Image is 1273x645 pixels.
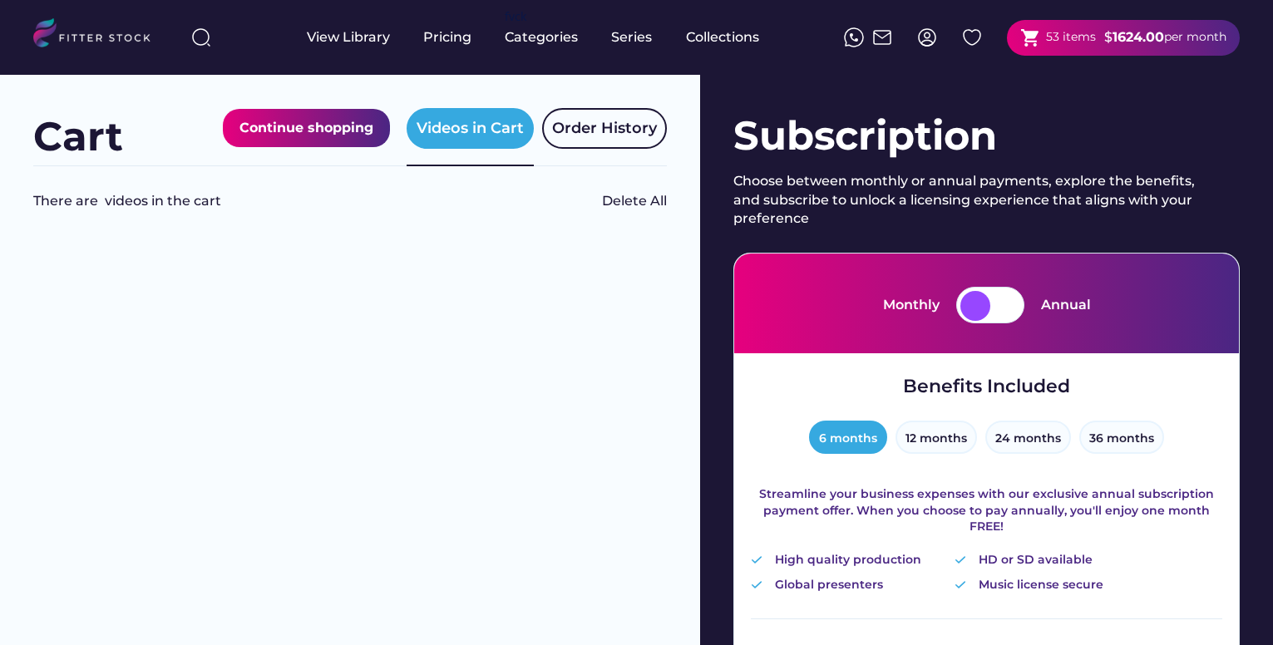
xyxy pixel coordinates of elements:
div: Choose between monthly or annual payments, explore the benefits, and subscribe to unlock a licens... [733,172,1207,228]
div: Streamline your business expenses with our exclusive annual subscription payment offer. When you ... [751,486,1222,535]
img: Frame%2051.svg [872,27,892,47]
img: Vector%20%282%29.svg [751,581,762,588]
button: 36 months [1079,421,1164,454]
div: High quality production [775,552,921,569]
div: Categories [505,28,578,47]
button: 24 months [985,421,1071,454]
div: Order History [552,118,657,139]
div: per month [1164,29,1226,46]
img: Vector%20%282%29.svg [751,556,762,564]
div: fvck [505,8,526,25]
img: Vector%20%282%29.svg [955,556,966,564]
img: search-normal%203.svg [191,27,211,47]
button: shopping_cart [1020,27,1041,48]
strong: 1624.00 [1113,29,1164,45]
img: LOGO.svg [33,18,165,52]
div: 53 items [1046,29,1096,46]
div: Annual [1041,296,1091,314]
img: meteor-icons_whatsapp%20%281%29.svg [844,27,864,47]
div: Benefits Included [903,374,1070,400]
div: Collections [686,28,759,47]
button: 6 months [809,421,887,454]
div: Delete All [602,192,667,210]
div: View Library [307,28,390,47]
div: Monthly [883,296,940,314]
div: Subscription [733,108,1240,164]
div: Pricing [423,28,471,47]
div: Music license secure [979,577,1103,593]
div: HD or SD available [979,552,1093,569]
div: Series [611,28,653,47]
img: profile-circle.svg [917,27,937,47]
button: 12 months [896,421,977,454]
div: Cart [33,109,123,165]
div: Global presenters [775,577,883,593]
div: $ [1104,28,1113,47]
img: Vector%20%282%29.svg [955,581,966,588]
div: Continue shopping [239,117,373,139]
div: There are videos in the cart [33,192,569,210]
img: Group%201000002324%20%282%29.svg [962,27,982,47]
img: yH5BAEAAAAALAAAAAABAAEAAAIBRAA7 [569,185,602,218]
div: Videos in Cart [417,118,524,139]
